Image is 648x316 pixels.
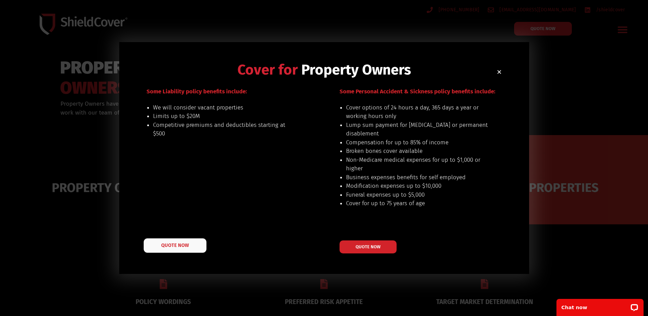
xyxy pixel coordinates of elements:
[346,103,488,121] li: Cover options of 24 hours a day, 365 days a year or working hours only
[346,199,488,208] li: Cover for up to 75 years of age
[346,182,488,190] li: Modification expenses up to $10,000
[340,88,495,95] span: Some Personal Accident & Sickness policy benefits include:
[153,112,295,121] li: Limits up to $20M
[153,103,295,112] li: We will consider vacant properties
[153,121,295,138] li: Competitive premiums and deductibles starting at $500
[346,121,488,138] li: Lump sum payment for [MEDICAL_DATA] or permanent disablement
[143,238,206,253] a: QUOTE NOW
[346,156,488,173] li: Non-Medicare medical expenses for up to $1,000 or higher
[147,88,247,95] span: Some Liability policy benefits include:
[340,240,397,253] a: QUOTE NOW
[346,138,488,147] li: Compensation for up to 85% of income
[346,147,488,156] li: Broken bones cover available
[346,190,488,199] li: Funeral expenses up to $5,000
[237,61,298,78] span: Cover for
[356,245,381,249] span: QUOTE NOW
[301,61,411,78] span: Property Owners
[346,173,488,182] li: Business expenses benefits for self employed
[161,243,189,248] span: QUOTE NOW
[552,294,648,316] iframe: LiveChat chat widget
[497,69,502,75] a: Close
